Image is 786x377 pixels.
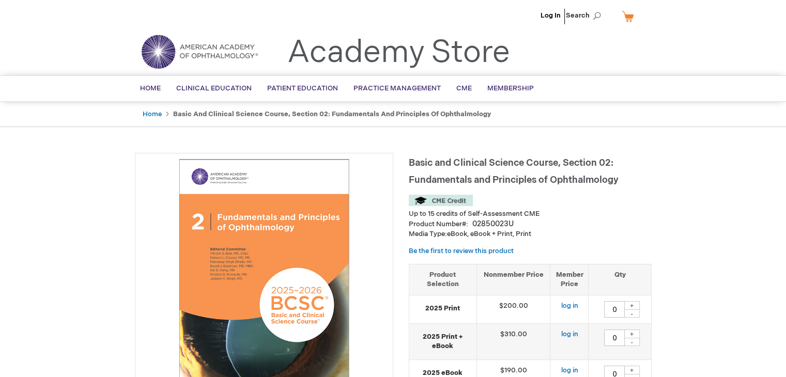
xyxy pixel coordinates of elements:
[409,195,473,206] img: CME Credit
[176,84,252,92] span: Clinical Education
[624,366,640,374] div: +
[476,323,550,359] td: $310.00
[550,264,589,295] th: Member Price
[409,247,514,255] a: Be the first to review this product
[624,309,640,318] div: -
[476,264,550,295] th: Nonmember Price
[472,219,514,229] div: 02850023U
[414,332,471,351] strong: 2025 Print + eBook
[561,302,578,310] a: log in
[353,84,441,92] span: Practice Management
[604,329,625,346] input: Qty
[624,329,640,338] div: +
[143,110,162,118] a: Home
[267,84,338,92] span: Patient Education
[409,220,468,228] strong: Product Number
[409,230,447,238] strong: Media Type:
[287,34,510,71] a: Academy Store
[409,158,619,185] span: Basic and Clinical Science Course, Section 02: Fundamentals and Principles of Ophthalmology
[624,301,640,310] div: +
[409,264,477,295] th: Product Selection
[140,84,161,92] span: Home
[561,366,578,374] a: log in
[456,84,472,92] span: CME
[487,84,534,92] span: Membership
[409,209,652,219] li: Up to 15 credits of Self-Assessment CME
[604,301,625,318] input: Qty
[541,11,561,20] a: Log In
[414,304,471,313] strong: 2025 Print
[589,264,651,295] th: Qty
[624,338,640,346] div: -
[409,229,652,239] p: eBook, eBook + Print, Print
[173,110,491,118] strong: Basic and Clinical Science Course, Section 02: Fundamentals and Principles of Ophthalmology
[566,5,605,26] span: Search
[561,330,578,338] a: log in
[476,295,550,323] td: $200.00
